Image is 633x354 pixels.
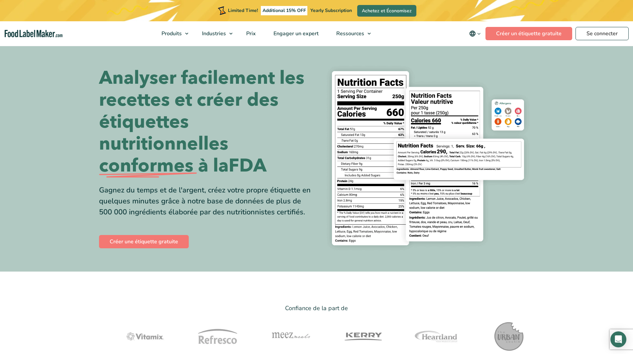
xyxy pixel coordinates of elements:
[261,6,308,15] span: Additional 15% OFF
[485,27,572,40] a: Créer un étiquette gratuite
[244,30,257,37] span: Prix
[159,30,182,37] span: Produits
[328,21,374,46] a: Ressources
[99,185,312,218] div: Gagnez du temps et de l'argent, créez votre propre étiquette en quelques minutes grâce à notre ba...
[334,30,365,37] span: Ressources
[238,21,263,46] a: Prix
[228,7,258,14] span: Limited Time!
[265,21,326,46] a: Engager un expert
[610,331,626,347] div: Open Intercom Messenger
[576,27,629,40] a: Se connecter
[99,303,534,313] p: Confiance de la part de
[99,67,312,177] h1: Analyser facilement les recettes et créer des étiquettes nutritionnelles FDA
[99,235,189,248] a: Créer une étiquette gratuite
[99,155,229,177] span: conformes à la
[200,30,227,37] span: Industries
[310,7,352,14] span: Yearly Subscription
[153,21,192,46] a: Produits
[357,5,416,17] a: Achetez et Économisez
[193,21,236,46] a: Industries
[271,30,319,37] span: Engager un expert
